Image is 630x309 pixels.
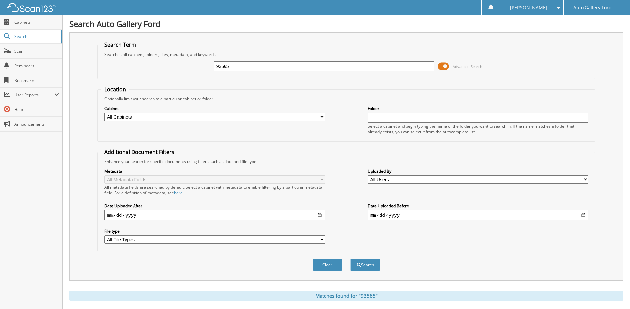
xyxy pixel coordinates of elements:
[14,92,54,98] span: User Reports
[104,168,325,174] label: Metadata
[14,19,59,25] span: Cabinets
[104,184,325,196] div: All metadata fields are searched by default. Select a cabinet with metadata to enable filtering b...
[14,34,58,39] span: Search
[104,106,325,111] label: Cabinet
[368,168,588,174] label: Uploaded By
[510,6,547,10] span: [PERSON_NAME]
[368,106,588,111] label: Folder
[101,148,178,155] legend: Additional Document Filters
[368,123,588,135] div: Select a cabinet and begin typing the name of the folder you want to search in. If the name match...
[14,63,59,69] span: Reminders
[101,96,591,102] div: Optionally limit your search to a particular cabinet or folder
[104,210,325,220] input: start
[368,203,588,209] label: Date Uploaded Before
[350,259,380,271] button: Search
[7,3,56,12] img: scan123-logo-white.svg
[174,190,183,196] a: here
[101,86,129,93] legend: Location
[14,78,59,83] span: Bookmarks
[14,107,59,112] span: Help
[69,291,623,301] div: Matches found for "93565"
[14,121,59,127] span: Announcements
[101,52,591,57] div: Searches all cabinets, folders, files, metadata, and keywords
[313,259,342,271] button: Clear
[101,159,591,164] div: Enhance your search for specific documents using filters such as date and file type.
[104,203,325,209] label: Date Uploaded After
[104,228,325,234] label: File type
[69,18,623,29] h1: Search Auto Gallery Ford
[368,210,588,220] input: end
[573,6,612,10] span: Auto Gallery Ford
[14,48,59,54] span: Scan
[101,41,139,48] legend: Search Term
[453,64,482,69] span: Advanced Search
